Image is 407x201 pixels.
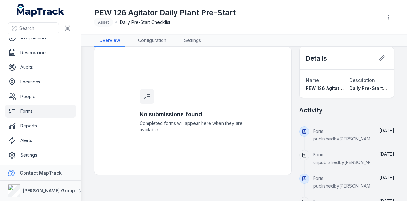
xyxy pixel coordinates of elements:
[313,176,375,189] span: Form published by [PERSON_NAME]
[299,106,323,115] h2: Activity
[94,35,125,47] a: Overview
[306,77,319,83] span: Name
[94,18,113,27] div: Asset
[379,175,394,180] span: [DATE]
[5,149,76,162] a: Settings
[306,54,327,63] h2: Details
[140,120,246,133] span: Completed forms will appear here when they are available.
[120,19,170,25] span: Daily Pre-Start Checklist
[379,175,394,180] time: 11/07/2025, 10:40:45 am
[379,151,394,157] time: 11/08/2025, 9:16:47 am
[349,85,405,91] span: Daily Pre-Start Checklist
[349,77,375,83] span: Description
[140,110,246,119] h3: No submissions found
[5,134,76,147] a: Alerts
[179,35,206,47] a: Settings
[379,151,394,157] span: [DATE]
[23,188,75,193] strong: [PERSON_NAME] Group
[379,128,394,133] time: 11/08/2025, 9:17:08 am
[8,22,59,34] button: Search
[19,25,34,32] span: Search
[306,85,391,91] span: PEW 126 Agitator Daily Plant Pre-Start
[133,35,171,47] a: Configuration
[17,4,65,17] a: MapTrack
[313,128,375,141] span: Form published by [PERSON_NAME]
[5,105,76,118] a: Forms
[94,8,236,18] h1: PEW 126 Agitator Daily Plant Pre-Start
[313,152,380,165] span: Form unpublished by [PERSON_NAME]
[5,61,76,74] a: Audits
[20,170,62,176] strong: Contact MapTrack
[5,75,76,88] a: Locations
[5,46,76,59] a: Reservations
[5,119,76,132] a: Reports
[5,90,76,103] a: People
[379,128,394,133] span: [DATE]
